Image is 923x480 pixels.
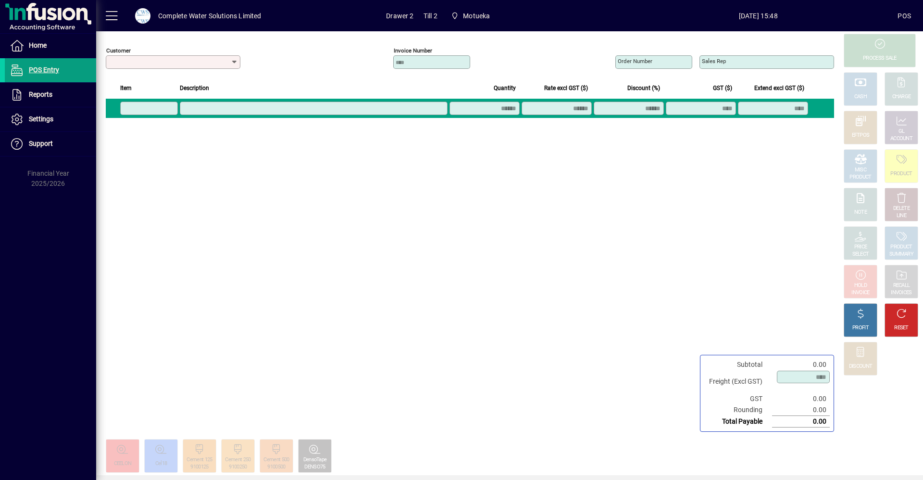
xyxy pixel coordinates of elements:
div: CEELON [114,460,132,467]
span: POS Entry [29,66,59,74]
a: Reports [5,83,96,107]
div: PROFIT [852,324,869,332]
div: 9100500 [267,464,285,471]
div: DensoTape [303,456,327,464]
span: [DATE] 15:48 [619,8,898,24]
div: PRODUCT [890,244,912,251]
td: 0.00 [772,404,830,416]
td: 0.00 [772,416,830,428]
div: PRODUCT [849,174,871,181]
a: Support [5,132,96,156]
div: RECALL [893,282,910,289]
div: PRICE [854,244,867,251]
td: GST [704,393,772,404]
div: NOTE [854,209,867,216]
div: POS [898,8,911,24]
div: Complete Water Solutions Limited [158,8,262,24]
div: Cement 250 [225,456,250,464]
td: 0.00 [772,359,830,370]
mat-label: Customer [106,47,131,54]
div: MISC [855,167,866,174]
div: DENSO75 [304,464,325,471]
td: 0.00 [772,393,830,404]
div: LINE [897,212,906,220]
span: Settings [29,115,53,123]
div: GL [898,128,905,135]
span: Discount (%) [627,83,660,93]
span: Quantity [494,83,516,93]
div: PRODUCT [890,170,912,178]
button: Profile [127,7,158,25]
div: DELETE [893,205,910,212]
span: GST ($) [713,83,732,93]
span: Reports [29,91,52,98]
div: EFTPOS [852,132,870,139]
span: Support [29,140,53,147]
div: INVOICES [891,289,911,297]
span: Rate excl GST ($) [544,83,588,93]
div: Cel18 [155,460,167,467]
div: 9100125 [190,464,208,471]
span: Motueka [447,7,494,25]
span: Extend excl GST ($) [754,83,804,93]
div: INVOICE [851,289,869,297]
div: CASH [854,93,867,101]
span: Drawer 2 [386,8,413,24]
span: Home [29,41,47,49]
div: ACCOUNT [890,135,912,143]
div: RESET [894,324,909,332]
div: DISCOUNT [849,363,872,370]
mat-label: Invoice number [394,47,432,54]
div: Cement 125 [187,456,212,464]
td: Rounding [704,404,772,416]
div: SELECT [852,251,869,258]
td: Freight (Excl GST) [704,370,772,393]
a: Settings [5,107,96,131]
td: Total Payable [704,416,772,428]
div: HOLD [854,282,867,289]
a: Home [5,34,96,58]
div: CHARGE [892,93,911,101]
div: 9100250 [229,464,247,471]
td: Subtotal [704,359,772,370]
span: Motueka [463,8,490,24]
mat-label: Sales rep [702,58,726,65]
div: PROCESS SALE [863,55,897,62]
div: Cement 500 [263,456,289,464]
div: SUMMARY [889,251,913,258]
span: Description [180,83,209,93]
span: Till 2 [424,8,437,24]
mat-label: Order number [618,58,652,65]
span: Item [120,83,132,93]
